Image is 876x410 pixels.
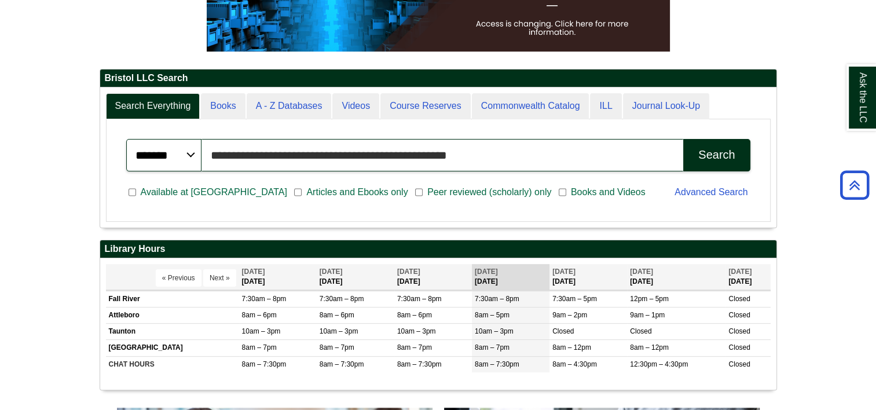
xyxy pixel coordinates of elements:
[397,327,436,335] span: 10am – 3pm
[552,295,597,303] span: 7:30am – 5pm
[129,187,136,197] input: Available at [GEOGRAPHIC_DATA]
[203,269,236,287] button: Next »
[320,343,354,352] span: 8am – 7pm
[394,264,472,290] th: [DATE]
[475,343,510,352] span: 8am – 7pm
[320,360,364,368] span: 8am – 7:30pm
[320,295,364,303] span: 7:30am – 8pm
[630,360,688,368] span: 12:30pm – 4:30pm
[552,360,597,368] span: 8am – 4:30pm
[397,295,442,303] span: 7:30am – 8pm
[552,268,576,276] span: [DATE]
[728,295,750,303] span: Closed
[675,187,747,197] a: Advanced Search
[380,93,471,119] a: Course Reserves
[242,311,277,319] span: 8am – 6pm
[623,93,709,119] a: Journal Look-Up
[106,307,239,324] td: Attleboro
[559,187,566,197] input: Books and Videos
[397,268,420,276] span: [DATE]
[566,185,650,199] span: Books and Videos
[630,268,653,276] span: [DATE]
[683,139,750,171] button: Search
[475,327,514,335] span: 10am – 3pm
[106,340,239,356] td: [GEOGRAPHIC_DATA]
[630,295,669,303] span: 12pm – 5pm
[590,93,621,119] a: ILL
[475,295,519,303] span: 7:30am – 8pm
[242,327,281,335] span: 10am – 3pm
[472,93,589,119] a: Commonwealth Catalog
[728,360,750,368] span: Closed
[728,311,750,319] span: Closed
[423,185,556,199] span: Peer reviewed (scholarly) only
[106,93,200,119] a: Search Everything
[475,268,498,276] span: [DATE]
[552,327,574,335] span: Closed
[549,264,627,290] th: [DATE]
[320,311,354,319] span: 8am – 6pm
[320,268,343,276] span: [DATE]
[320,327,358,335] span: 10am – 3pm
[630,327,651,335] span: Closed
[397,343,432,352] span: 8am – 7pm
[630,311,665,319] span: 9am – 1pm
[239,264,317,290] th: [DATE]
[242,343,277,352] span: 8am – 7pm
[294,187,302,197] input: Articles and Ebooks only
[552,311,587,319] span: 9am – 2pm
[302,185,412,199] span: Articles and Ebooks only
[247,93,332,119] a: A - Z Databases
[397,360,442,368] span: 8am – 7:30pm
[317,264,394,290] th: [DATE]
[415,187,423,197] input: Peer reviewed (scholarly) only
[156,269,201,287] button: « Previous
[552,343,591,352] span: 8am – 12pm
[106,324,239,340] td: Taunton
[728,327,750,335] span: Closed
[630,343,669,352] span: 8am – 12pm
[725,264,770,290] th: [DATE]
[698,148,735,162] div: Search
[242,295,287,303] span: 7:30am – 8pm
[136,185,292,199] span: Available at [GEOGRAPHIC_DATA]
[106,356,239,372] td: CHAT HOURS
[332,93,379,119] a: Videos
[242,268,265,276] span: [DATE]
[242,360,287,368] span: 8am – 7:30pm
[106,291,239,307] td: Fall River
[728,268,752,276] span: [DATE]
[100,69,776,87] h2: Bristol LLC Search
[836,177,873,193] a: Back to Top
[472,264,549,290] th: [DATE]
[475,311,510,319] span: 8am – 5pm
[728,343,750,352] span: Closed
[201,93,245,119] a: Books
[397,311,432,319] span: 8am – 6pm
[475,360,519,368] span: 8am – 7:30pm
[100,240,776,258] h2: Library Hours
[627,264,725,290] th: [DATE]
